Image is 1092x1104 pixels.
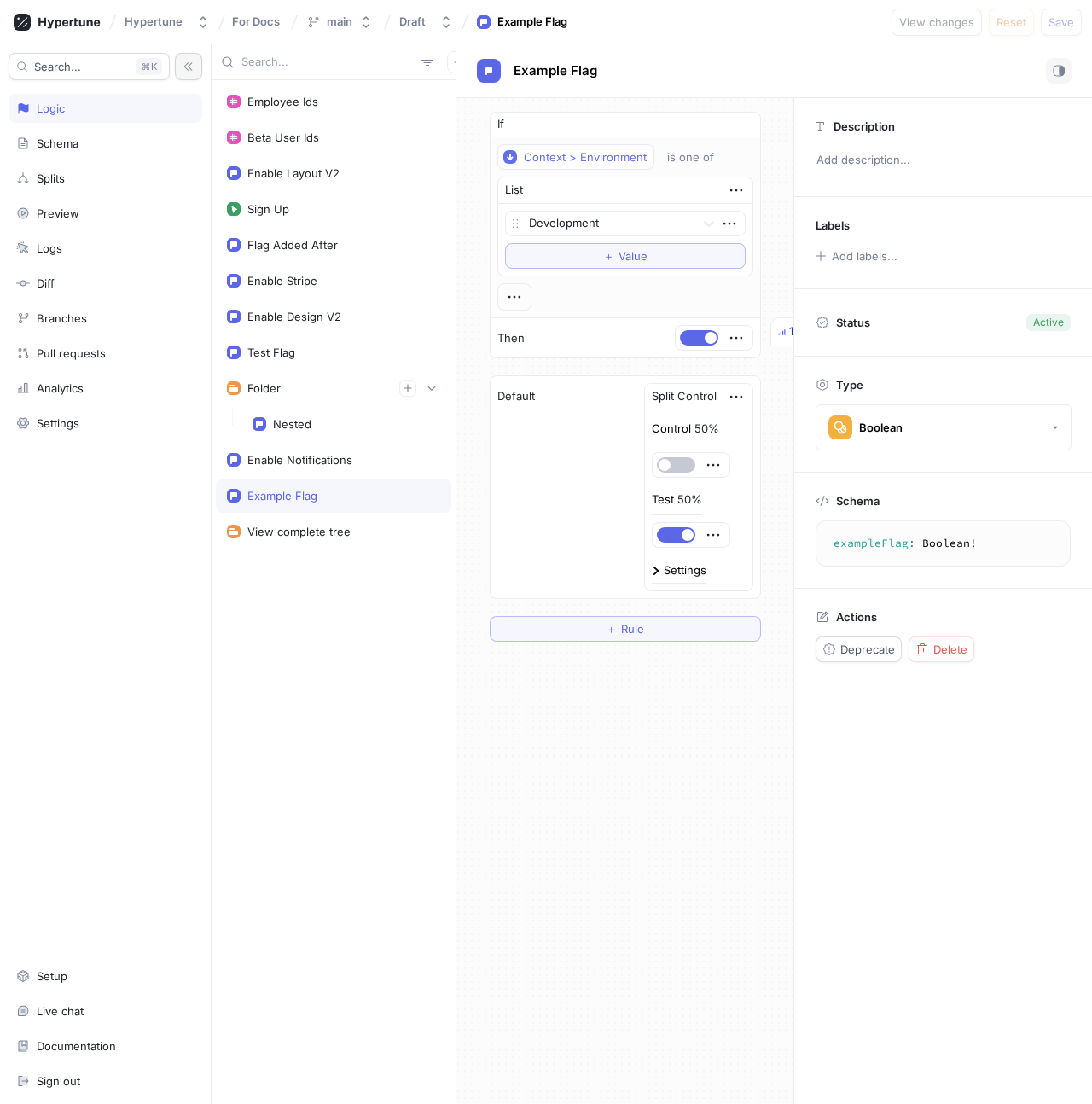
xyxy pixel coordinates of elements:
[497,388,535,405] p: Default
[247,95,318,108] div: Employee Ids
[1033,315,1064,330] div: Active
[399,15,426,29] div: Draft
[505,182,523,199] div: List
[859,421,903,435] div: Boolean
[652,491,674,508] p: Test
[619,251,648,261] span: Value
[232,15,280,27] span: For Docs
[497,330,525,347] p: Then
[989,9,1034,36] button: Reset
[37,1074,80,1088] div: Sign out
[490,616,761,642] button: ＋Rule
[816,404,1072,450] button: Boolean
[816,636,902,662] button: Deprecate
[247,310,341,323] div: Enable Design V2
[34,61,81,72] span: Search...
[247,381,281,395] div: Folder
[514,64,597,78] span: Example Flag
[247,131,319,144] div: Beta User Ids
[37,346,106,360] div: Pull requests
[37,1004,84,1018] div: Live chat
[524,150,647,165] div: Context > Environment
[909,636,974,662] button: Delete
[37,381,84,395] div: Analytics
[247,202,289,216] div: Sign Up
[667,150,714,165] div: is one of
[37,276,55,290] div: Diff
[392,8,460,36] button: Draft
[892,9,982,36] button: View changes
[664,565,706,576] div: Settings
[247,346,295,359] div: Test Flag
[899,17,974,27] span: View changes
[840,644,895,654] span: Deprecate
[37,969,67,983] div: Setup
[247,238,338,252] div: Flag Added After
[836,378,863,392] p: Type
[933,644,967,654] span: Delete
[652,421,691,438] p: Control
[836,610,877,624] p: Actions
[37,241,62,255] div: Logs
[37,102,65,115] div: Logic
[37,416,79,430] div: Settings
[652,388,717,405] div: Split Control
[247,453,352,467] div: Enable Notifications
[37,171,65,185] div: Splits
[810,245,902,267] button: Add labels...
[497,14,567,31] div: Example Flag
[497,144,654,170] button: Context > Environment
[621,624,644,634] span: Rule
[9,53,170,80] button: Search...K
[37,311,87,325] div: Branches
[273,417,311,431] div: Nested
[603,251,614,261] span: ＋
[247,489,317,503] div: Example Flag
[497,116,504,133] p: If
[37,206,79,220] div: Preview
[37,137,78,150] div: Schema
[832,251,897,262] div: Add labels...
[996,17,1026,27] span: Reset
[659,144,739,170] button: is one of
[1048,17,1074,27] span: Save
[834,119,895,133] p: Description
[125,15,183,29] div: Hypertune
[836,494,880,508] p: Schema
[37,1039,116,1053] div: Documentation
[327,15,352,29] div: main
[247,166,340,180] div: Enable Layout V2
[694,423,719,434] div: 50%
[118,8,217,36] button: Hypertune
[299,8,380,36] button: main
[247,274,317,288] div: Enable Stripe
[247,525,351,538] div: View complete tree
[816,218,850,232] p: Labels
[1041,9,1082,36] button: Save
[241,54,415,71] input: Search...
[677,494,702,505] div: 50%
[809,146,1077,175] p: Add description...
[789,323,793,340] div: 1
[136,58,162,75] div: K
[505,243,746,269] button: ＋Value
[606,624,617,634] span: ＋
[836,311,870,334] p: Status
[9,1031,202,1060] a: Documentation
[823,528,1063,559] textarea: exampleFlag: Boolean!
